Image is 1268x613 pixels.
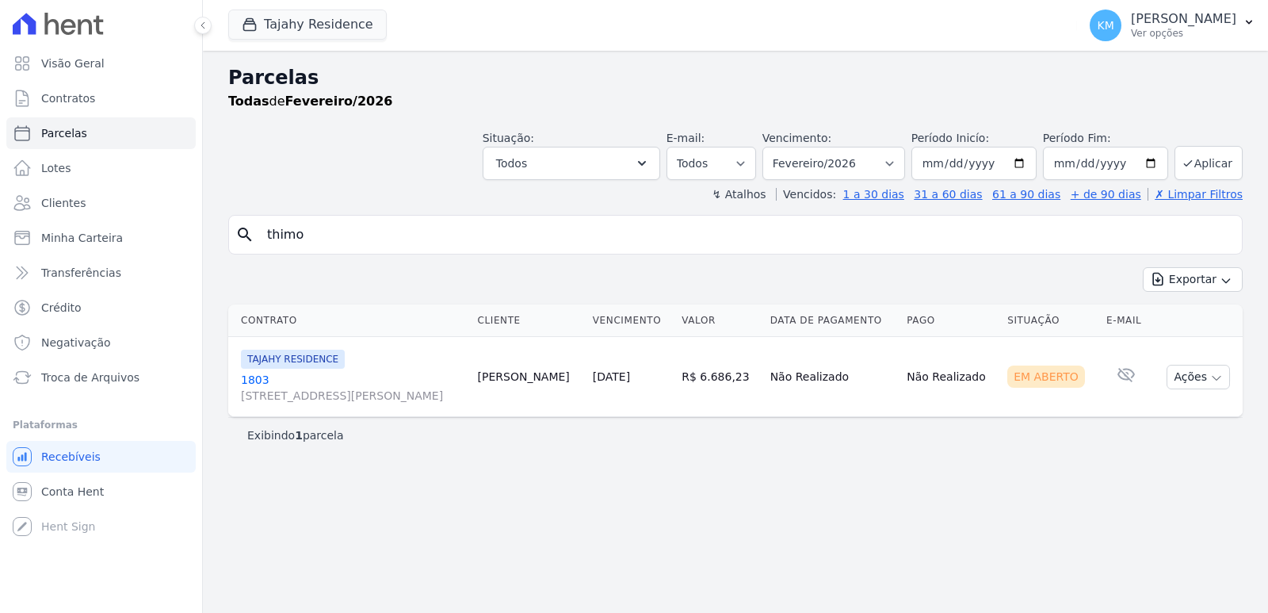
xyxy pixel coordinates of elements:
button: Ações [1167,365,1230,389]
a: 1 a 30 dias [843,188,904,201]
strong: Todas [228,94,269,109]
a: Parcelas [6,117,196,149]
th: E-mail [1100,305,1152,337]
strong: Fevereiro/2026 [285,94,393,109]
p: Ver opções [1131,27,1236,40]
button: Exportar [1143,267,1243,292]
th: Data de Pagamento [764,305,901,337]
button: Tajahy Residence [228,10,387,40]
button: Aplicar [1174,146,1243,180]
span: Crédito [41,300,82,316]
a: Crédito [6,292,196,324]
a: Contratos [6,82,196,114]
label: Cancelado [521,313,577,325]
div: Em Aberto [1007,366,1085,388]
label: ↯ Atalhos [712,188,766,201]
a: ✗ Limpar Filtros [1148,188,1243,201]
span: Lotes [41,160,71,176]
span: Troca de Arquivos [41,370,139,385]
th: Cliente [472,305,586,337]
a: Recebíveis [6,441,196,473]
label: Período Inicío: [911,132,989,144]
a: Minha Carteira [6,222,196,254]
th: Contrato [228,305,472,337]
a: 31 a 60 dias [914,188,982,201]
button: Aplicar [603,351,647,374]
label: Em Aberto [521,247,577,259]
i: search [235,225,254,244]
a: Conta Hent [6,476,196,508]
input: Buscar por nome do lote ou do cliente [258,219,1236,251]
td: [PERSON_NAME] [472,337,586,417]
span: Todos [496,154,527,173]
span: TAJAHY RESIDENCE [241,350,345,369]
label: E-mail: [666,132,705,144]
td: Não Realizado [764,337,901,417]
label: Situação: [483,132,534,144]
span: Transferências [41,265,121,281]
span: Parcelas [41,125,87,141]
th: Situação [1001,305,1100,337]
label: Vencido [521,335,563,347]
a: Visão Geral [6,48,196,79]
span: Clientes [41,195,86,211]
th: Valor [675,305,763,337]
span: KM [1097,20,1113,31]
td: R$ 6.686,23 [675,337,763,417]
a: Troca de Arquivos [6,362,196,393]
label: Vencimento: [762,132,831,144]
h2: Parcelas [228,63,1243,92]
a: 61 a 90 dias [992,188,1060,201]
td: Não Realizado [900,337,1001,417]
label: Vencidos: [776,188,836,201]
label: Processando [521,291,588,303]
a: + de 90 dias [1071,188,1141,201]
span: Minha Carteira [41,230,123,246]
th: Pago [900,305,1001,337]
label: Agendado [521,225,575,237]
a: Lotes [6,152,196,184]
a: Transferências [6,257,196,289]
p: Exibindo parcela [247,427,344,443]
p: [PERSON_NAME] [1131,11,1236,27]
a: 1803[STREET_ADDRESS][PERSON_NAME] [241,372,465,404]
a: Negativação [6,327,196,358]
a: Clientes [6,187,196,219]
p: de [228,92,392,111]
span: Negativação [41,335,111,351]
div: Plataformas [13,416,189,435]
b: 1 [295,429,303,442]
span: Visão Geral [41,56,105,71]
label: Selecionar todos [521,197,609,209]
span: Contratos [41,90,95,106]
span: [STREET_ADDRESS][PERSON_NAME] [241,388,465,404]
button: KM [PERSON_NAME] Ver opções [1077,3,1268,48]
label: Pago [521,270,547,282]
label: Período Fim: [1043,130,1168,147]
span: Conta Hent [41,484,104,500]
button: Todos [483,147,660,180]
span: Recebíveis [41,449,101,465]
